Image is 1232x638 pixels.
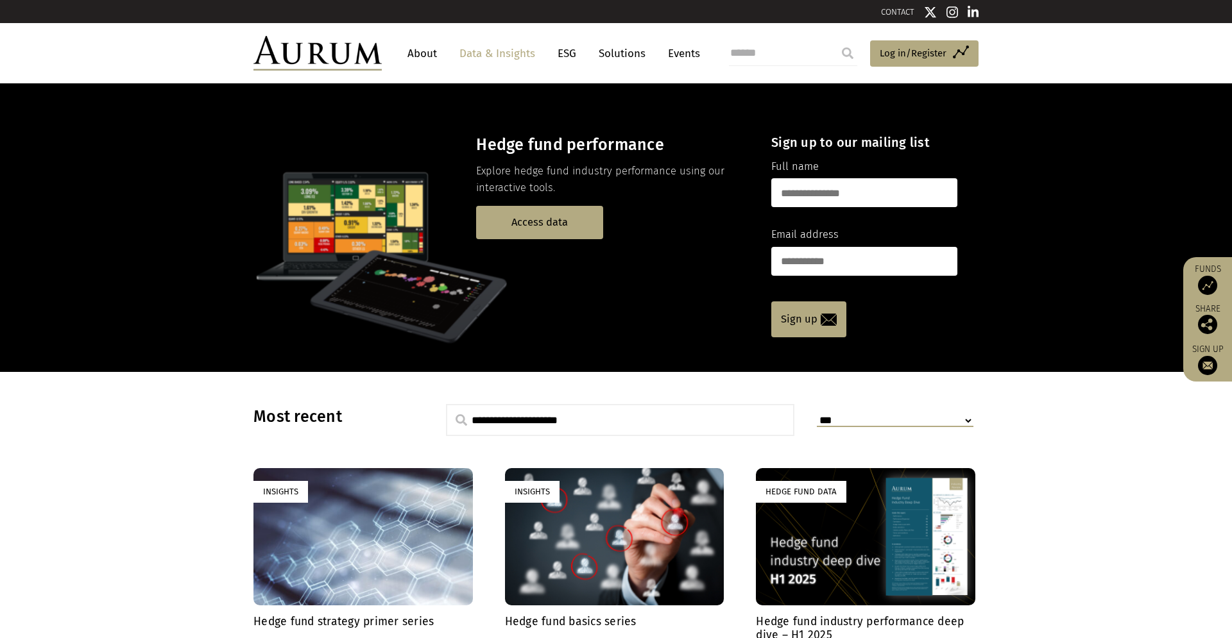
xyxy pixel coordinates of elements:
label: Email address [771,226,839,243]
h3: Hedge fund performance [476,135,749,155]
img: Aurum [253,36,382,71]
div: Insights [253,481,308,502]
a: Data & Insights [453,42,542,65]
span: Log in/Register [880,46,946,61]
input: Submit [835,40,860,66]
h4: Hedge fund strategy primer series [253,615,473,628]
a: Log in/Register [870,40,979,67]
a: Sign up [1190,344,1226,375]
a: ESG [551,42,583,65]
h4: Sign up to our mailing list [771,135,957,150]
div: Hedge Fund Data [756,481,846,502]
img: Twitter icon [924,6,937,19]
img: Linkedin icon [968,6,979,19]
a: CONTACT [881,7,914,17]
img: search.svg [456,414,467,426]
h4: Hedge fund basics series [505,615,724,628]
label: Full name [771,158,819,175]
div: Insights [505,481,560,502]
img: Sign up to our newsletter [1198,356,1217,375]
div: Share [1190,305,1226,334]
a: Funds [1190,264,1226,295]
a: Solutions [592,42,652,65]
a: Events [662,42,700,65]
img: Access Funds [1198,276,1217,295]
img: Instagram icon [946,6,958,19]
a: Sign up [771,301,846,337]
a: About [401,42,443,65]
img: Share this post [1198,315,1217,334]
a: Access data [476,206,603,239]
p: Explore hedge fund industry performance using our interactive tools. [476,163,749,197]
img: email-icon [821,314,837,326]
h3: Most recent [253,407,414,426]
